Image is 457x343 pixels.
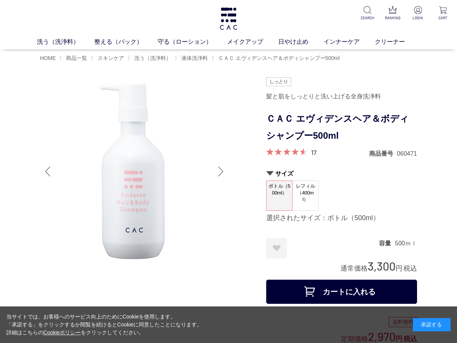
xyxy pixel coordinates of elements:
img: しっとり [266,77,291,86]
a: インナーケア [324,37,375,46]
a: お気に入りに登録する [266,238,287,259]
a: 商品一覧 [64,55,87,61]
span: 通常価格 [340,265,368,272]
a: LOGIN [410,6,426,21]
h2: サイズ [266,170,417,178]
p: SEARCH [360,15,376,21]
p: CART [435,15,451,21]
a: HOME [40,55,56,61]
span: ボトル（500ml） [267,181,292,202]
dt: 商品番号 [369,150,397,158]
img: ＣＡＣ エヴィデンスヘア＆ボディシャンプー500ml ボトル（500ml） [40,77,228,266]
a: 17 [311,148,317,156]
dd: 060471 [397,150,417,158]
li: 〉 [91,55,126,62]
li: 〉 [175,55,210,62]
a: 守る（ローション） [158,37,227,46]
li: 〉 [59,55,89,62]
span: レフィル（400ml） [293,181,318,205]
dt: 容量 [379,239,395,247]
div: 承諾する [413,318,451,331]
span: 税込 [403,265,417,272]
div: 選択されたサイズ：ボトル（500ml） [266,214,417,223]
a: 液体洗浄料 [180,55,208,61]
a: 洗う（洗浄料） [37,37,94,46]
li: 〉 [212,55,342,62]
a: スキンケア [96,55,124,61]
button: カートに入れる [266,280,417,304]
a: SEARCH [360,6,376,21]
span: 液体洗浄料 [181,55,208,61]
a: 日やけ止め [278,37,324,46]
a: クリーナー [375,37,420,46]
span: ＣＡＣ エヴィデンスヘア＆ボディシャンプー500ml [218,55,340,61]
div: 当サイトでは、お客様へのサービス向上のためにCookieを使用します。 「承諾する」をクリックするか閲覧を続けるとCookieに同意したことになります。 詳細はこちらの をクリックしてください。 [6,313,202,337]
img: logo [219,8,238,30]
span: 3,300 [368,259,396,273]
a: 整える（パック） [94,37,158,46]
div: 髪と肌をしっとりと洗い上げる全身洗浄料 [266,90,417,103]
a: RANKING [385,6,401,21]
span: 洗う（洗浄料） [134,55,171,61]
a: ＣＡＣ エヴィデンスヘア＆ボディシャンプー500ml [217,55,340,61]
li: 〉 [127,55,173,62]
a: CART [435,6,451,21]
span: スキンケア [98,55,124,61]
dd: 500ｍｌ [395,239,417,247]
a: 洗う（洗浄料） [133,55,171,61]
a: メイクアップ [227,37,278,46]
a: Cookieポリシー [43,329,81,335]
span: 円 [396,265,402,272]
p: RANKING [385,15,401,21]
p: LOGIN [410,15,426,21]
h1: ＣＡＣ エヴィデンスヘア＆ボディシャンプー500ml [266,110,417,144]
span: 商品一覧 [66,55,87,61]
